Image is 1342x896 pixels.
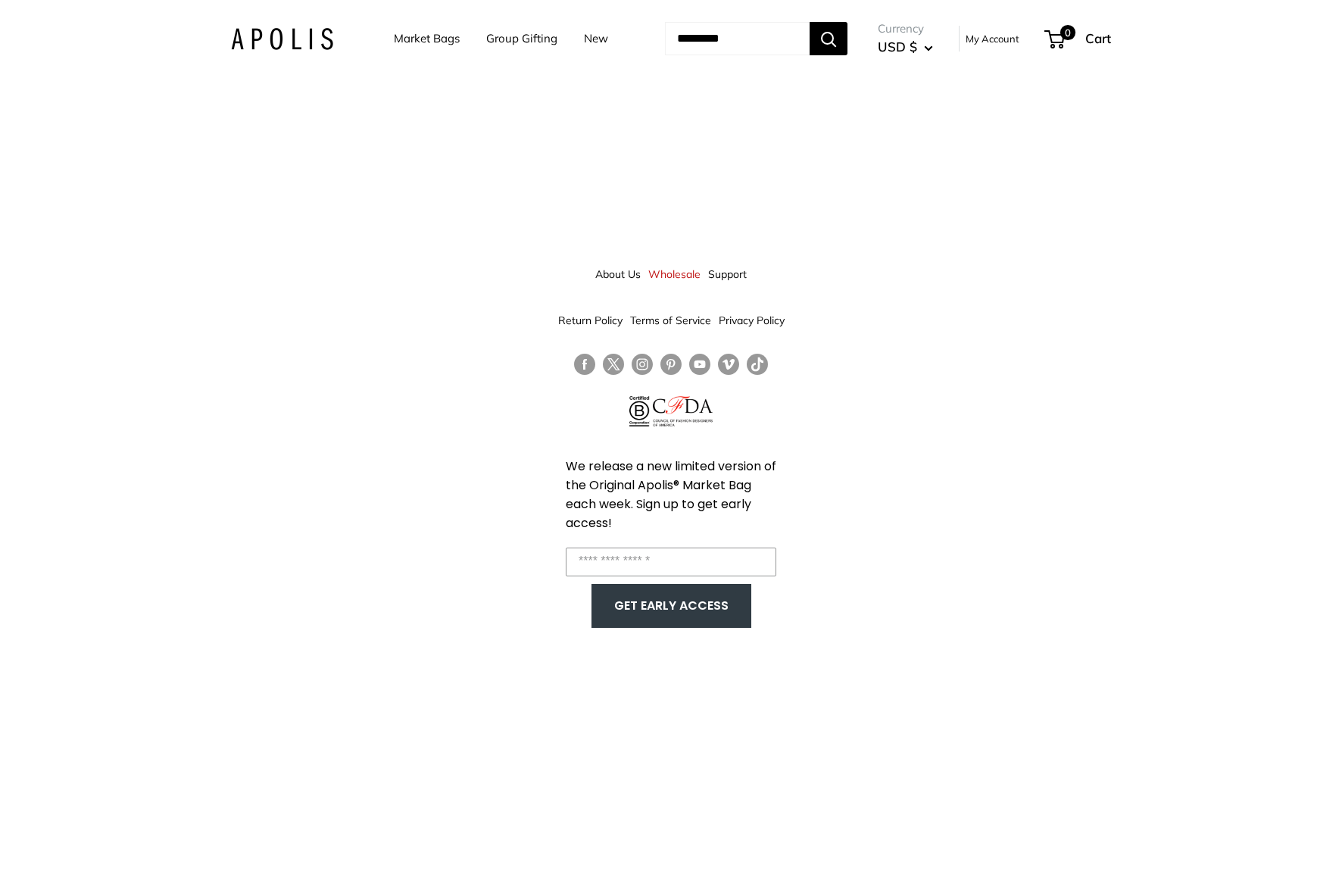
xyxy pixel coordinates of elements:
a: Group Gifting [486,28,557,49]
a: My Account [966,30,1019,48]
span: We release a new limited version of the Original Apolis® Market Bag each week. Sign up to get ear... [566,457,776,532]
button: GET EARLY ACCESS [607,592,736,620]
a: Terms of Service [630,307,711,334]
span: Cart [1085,30,1111,46]
a: About Us [595,261,641,288]
a: 0 Cart [1046,27,1111,51]
a: New [584,28,608,49]
a: Follow us on Pinterest [660,354,682,376]
input: Search... [665,22,810,55]
a: Follow us on Vimeo [718,354,739,376]
button: USD $ [878,35,933,59]
a: Follow us on YouTube [689,354,710,376]
span: 0 [1060,25,1075,40]
a: Follow us on Instagram [632,354,653,376]
span: USD $ [878,39,917,55]
img: Certified B Corporation [629,396,650,426]
input: Enter your email [566,548,776,576]
img: Council of Fashion Designers of America Member [653,396,713,426]
a: Privacy Policy [719,307,785,334]
span: Currency [878,18,933,39]
a: Follow us on Twitter [603,354,624,381]
a: Support [708,261,747,288]
button: Search [810,22,847,55]
a: Follow us on Facebook [574,354,595,376]
img: Apolis [231,28,333,50]
a: Follow us on Tumblr [747,354,768,376]
a: Market Bags [394,28,460,49]
a: Wholesale [648,261,701,288]
a: Return Policy [558,307,623,334]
